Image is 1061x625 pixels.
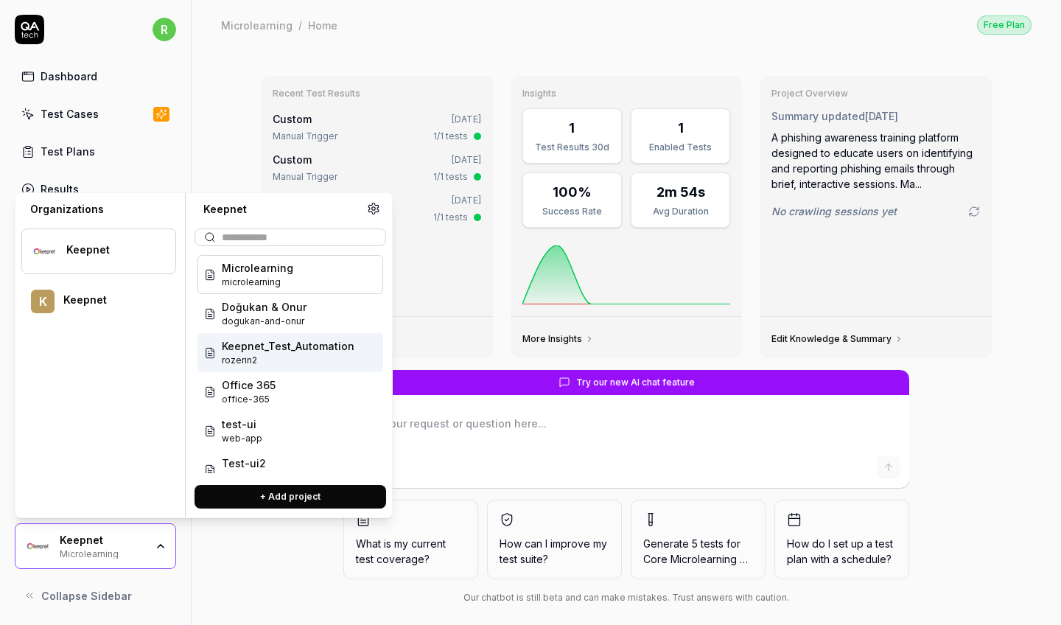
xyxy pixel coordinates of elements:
[270,189,484,227] a: Custom[DATE]Manual Trigger1/1 tests
[576,376,695,389] span: Try our new AI chat feature
[222,432,262,445] span: Project ID: Vj1R
[221,18,293,32] div: Microlearning
[222,315,307,328] span: Project ID: 6McT
[21,280,176,323] button: KKeepnet
[273,170,337,184] div: Manual Trigger
[153,15,176,44] button: r
[41,106,99,122] div: Test Cases
[222,393,276,406] span: Project ID: IZIK
[63,293,156,307] div: Keepnet
[21,228,176,274] button: Keepnet LogoKeepnet
[522,333,594,345] a: More Insights
[21,202,176,217] div: Organizations
[343,591,909,604] div: Our chatbot is still beta and can make mistakes. Trust answers with caution.
[15,581,176,610] button: Collapse Sidebar
[678,118,684,138] div: 1
[532,205,612,218] div: Success Rate
[41,69,97,84] div: Dashboard
[367,202,380,220] a: Organization settings
[31,290,55,313] span: K
[771,333,903,345] a: Edit Knowledge & Summary
[771,130,980,192] div: A phishing awareness training platform designed to educate users on identifying and reporting phi...
[15,523,176,569] button: Keepnet LogoKeepnetMicrolearning
[298,18,302,32] div: /
[522,88,731,99] h3: Insights
[222,338,354,354] span: Keepnet_Test_Automation
[771,110,865,122] span: Summary updated
[60,534,145,547] div: Keepnet
[343,500,478,579] button: What is my current test coverage?
[273,113,312,125] span: Custom
[273,88,481,99] h3: Recent Test Results
[222,471,266,484] span: Project ID: SRMn
[774,500,909,579] button: How do I set up a test plan with a schedule?
[222,276,293,289] span: Project ID: ZxCQ
[640,205,721,218] div: Avg Duration
[500,536,609,567] span: How can I improve my test suite?
[532,141,612,154] div: Test Results 30d
[452,154,481,165] time: [DATE]
[195,252,386,473] div: Suggestions
[643,536,753,567] span: Generate 5 tests for
[31,238,57,265] img: Keepnet Logo
[195,485,386,509] button: + Add project
[771,88,980,99] h3: Project Overview
[222,260,293,276] span: Microlearning
[631,500,766,579] button: Generate 5 tests forCore Microlearning Training
[787,536,897,567] span: How do I set up a test plan with a schedule?
[222,354,354,367] span: Project ID: e9Gu
[60,547,145,559] div: Microlearning
[273,130,337,143] div: Manual Trigger
[270,149,484,186] a: Custom[DATE]Manual Trigger1/1 tests
[977,15,1032,35] button: Free Plan
[643,553,779,565] span: Core Microlearning Training
[222,455,266,471] span: Test-ui2
[433,130,468,143] div: 1/1 tests
[273,153,312,166] span: Custom
[968,206,980,217] a: Go to crawling settings
[433,170,468,184] div: 1/1 tests
[153,18,176,41] span: r
[15,175,176,203] a: Results
[195,202,367,217] div: Keepnet
[222,416,262,432] span: test-ui
[270,108,484,146] a: Custom[DATE]Manual Trigger1/1 tests
[41,144,95,159] div: Test Plans
[308,18,337,32] div: Home
[41,588,132,604] span: Collapse Sidebar
[222,299,307,315] span: Doğukan & Onur
[865,110,898,122] time: [DATE]
[41,181,79,197] div: Results
[356,536,466,567] span: What is my current test coverage?
[487,500,622,579] button: How can I improve my test suite?
[433,211,468,224] div: 1/1 tests
[553,182,592,202] div: 100%
[569,118,575,138] div: 1
[640,141,721,154] div: Enabled Tests
[24,533,51,559] img: Keepnet Logo
[771,203,897,219] span: No crawling sessions yet
[15,99,176,128] a: Test Cases
[452,195,481,206] time: [DATE]
[15,62,176,91] a: Dashboard
[66,243,156,256] div: Keepnet
[452,114,481,125] time: [DATE]
[15,137,176,166] a: Test Plans
[222,377,276,393] span: Office 365
[656,182,705,202] div: 2m 54s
